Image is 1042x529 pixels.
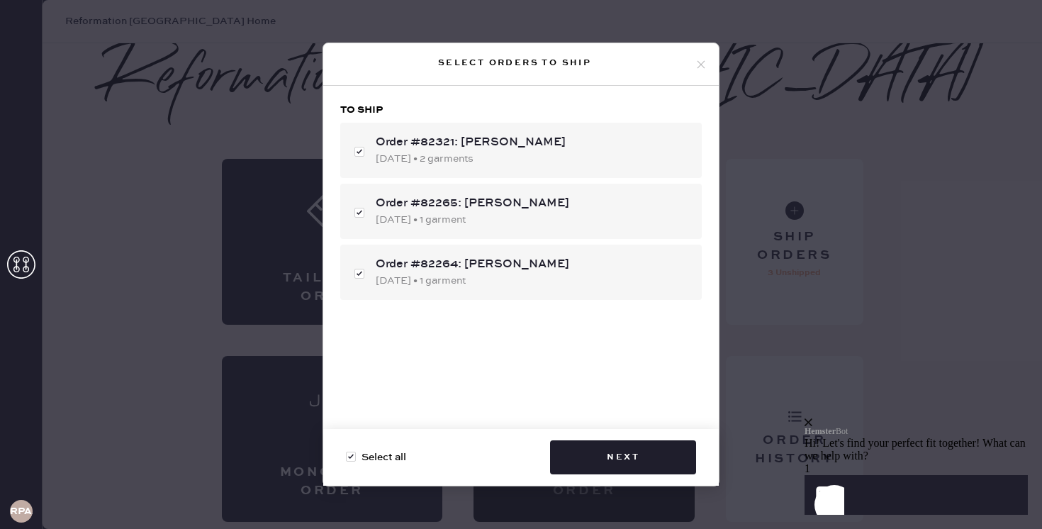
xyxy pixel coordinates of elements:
[805,332,1038,526] iframe: Front Chat
[376,134,690,151] div: Order #82321: [PERSON_NAME]
[362,450,406,465] span: Select all
[10,506,33,516] h3: RPAA
[376,195,690,212] div: Order #82265: [PERSON_NAME]
[376,256,690,273] div: Order #82264: [PERSON_NAME]
[550,440,696,474] button: Next
[335,55,695,72] div: Select orders to ship
[340,103,702,117] h3: To ship
[376,151,690,167] div: [DATE] • 2 garments
[376,273,690,289] div: [DATE] • 1 garment
[376,212,690,228] div: [DATE] • 1 garment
